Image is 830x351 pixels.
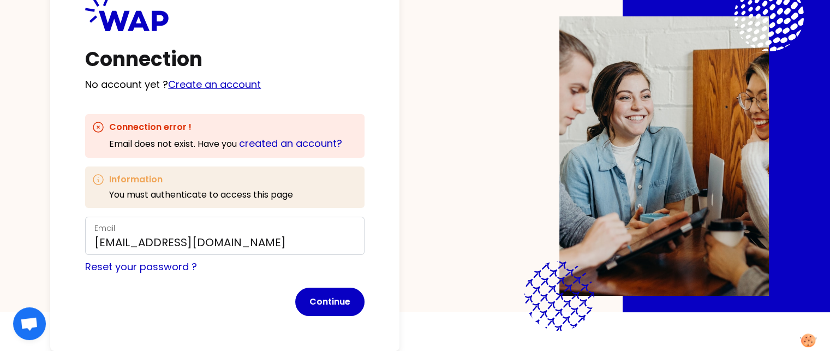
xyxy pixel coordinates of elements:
[109,188,293,201] p: You must authenticate to access this page
[239,136,342,150] a: created an account?
[559,16,769,296] img: Description
[13,307,46,340] div: Открытый чат
[109,173,293,186] h3: Information
[85,49,365,70] h1: Connection
[94,223,115,234] label: Email
[168,78,261,91] a: Create an account
[85,260,197,273] a: Reset your password ?
[109,136,342,151] div: Email does not exist . Have you
[295,288,365,316] button: Continue
[109,121,342,134] h3: Connection error !
[85,77,365,92] p: No account yet ?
